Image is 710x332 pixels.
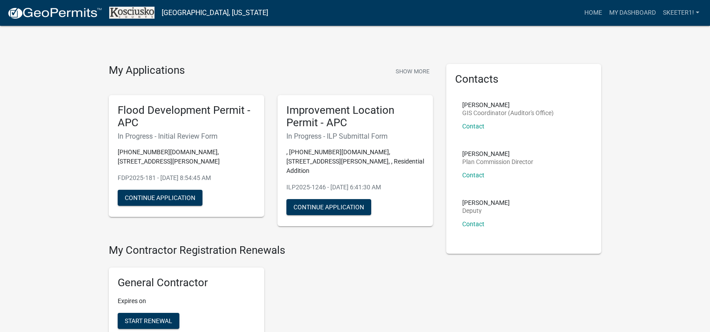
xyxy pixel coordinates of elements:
[286,132,424,140] h6: In Progress - ILP Submittal Form
[118,132,255,140] h6: In Progress - Initial Review Form
[455,73,593,86] h5: Contacts
[109,64,185,77] h4: My Applications
[462,123,484,130] a: Contact
[118,296,255,306] p: Expires on
[118,148,255,166] p: [PHONE_NUMBER][DOMAIN_NAME], [STREET_ADDRESS][PERSON_NAME]
[462,102,554,108] p: [PERSON_NAME]
[109,7,155,19] img: Kosciusko County, Indiana
[392,64,433,79] button: Show More
[118,276,255,289] h5: General Contractor
[462,220,484,228] a: Contact
[286,199,371,215] button: Continue Application
[581,4,606,21] a: Home
[462,200,510,206] p: [PERSON_NAME]
[109,244,433,257] h4: My Contractor Registration Renewals
[286,183,424,192] p: ILP2025-1246 - [DATE] 6:41:30 AM
[125,317,172,324] span: Start Renewal
[462,172,484,179] a: Contact
[118,313,179,329] button: Start Renewal
[659,4,703,21] a: Skeeter1!
[462,159,533,165] p: Plan Commission Director
[462,110,554,116] p: GIS Coordinator (Auditor's Office)
[118,190,202,206] button: Continue Application
[118,173,255,183] p: FDP2025-181 - [DATE] 8:54:45 AM
[118,104,255,130] h5: Flood Development Permit - APC
[462,151,533,157] p: [PERSON_NAME]
[286,104,424,130] h5: Improvement Location Permit - APC
[606,4,659,21] a: My Dashboard
[162,5,268,20] a: [GEOGRAPHIC_DATA], [US_STATE]
[286,148,424,176] p: , [PHONE_NUMBER][DOMAIN_NAME], [STREET_ADDRESS][PERSON_NAME], , Residential Addition
[462,208,510,214] p: Deputy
